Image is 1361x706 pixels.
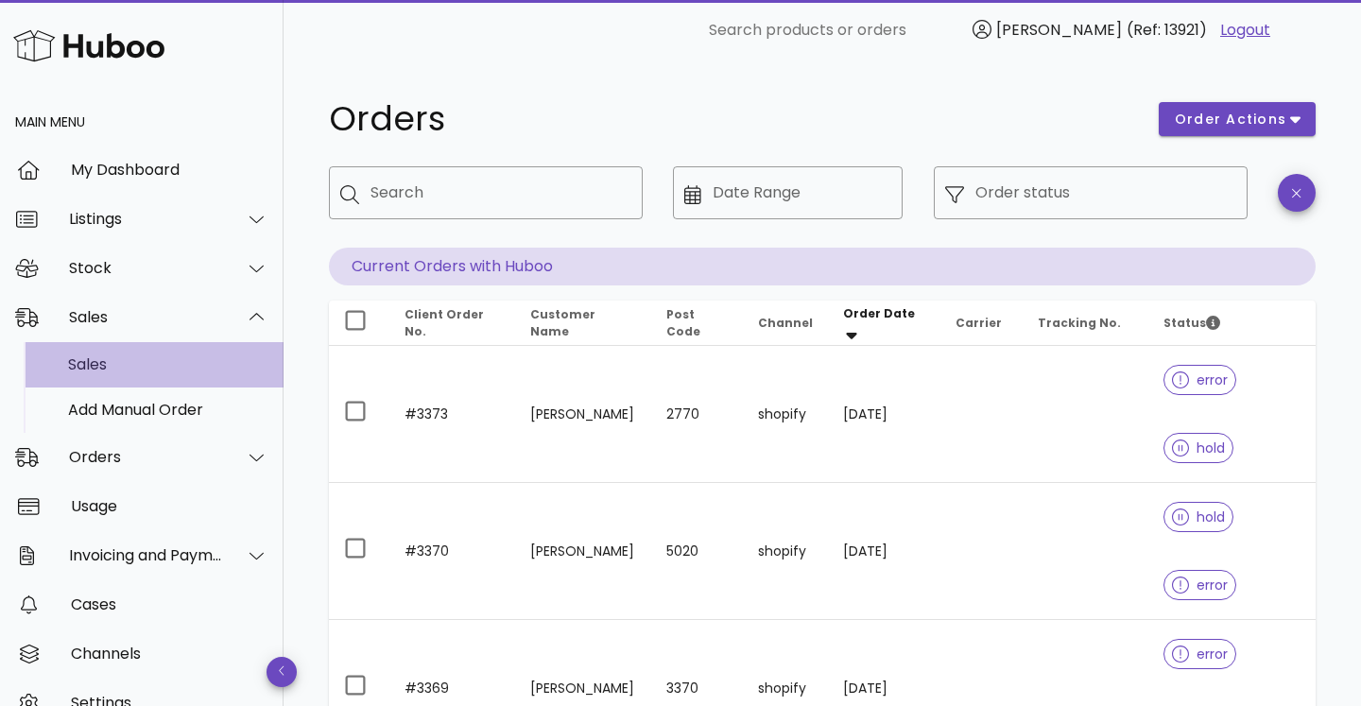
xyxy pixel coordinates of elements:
[69,210,223,228] div: Listings
[69,259,223,277] div: Stock
[758,315,813,331] span: Channel
[1038,315,1121,331] span: Tracking No.
[743,346,828,483] td: shopify
[515,483,652,620] td: [PERSON_NAME]
[68,355,268,373] div: Sales
[71,161,268,179] div: My Dashboard
[515,301,652,346] th: Customer Name
[389,301,515,346] th: Client Order No.
[1159,102,1316,136] button: order actions
[71,645,268,663] div: Channels
[651,346,743,483] td: 2770
[743,301,828,346] th: Channel
[71,595,268,613] div: Cases
[996,19,1122,41] span: [PERSON_NAME]
[530,306,595,339] span: Customer Name
[1172,510,1225,524] span: hold
[1220,19,1270,42] a: Logout
[1172,578,1228,592] span: error
[1163,315,1220,331] span: Status
[1023,301,1148,346] th: Tracking No.
[329,248,1316,285] p: Current Orders with Huboo
[843,305,915,321] span: Order Date
[329,102,1136,136] h1: Orders
[1172,373,1228,387] span: error
[405,306,484,339] span: Client Order No.
[389,483,515,620] td: #3370
[69,448,223,466] div: Orders
[71,497,268,515] div: Usage
[651,483,743,620] td: 5020
[651,301,743,346] th: Post Code
[389,346,515,483] td: #3373
[956,315,1002,331] span: Carrier
[69,308,223,326] div: Sales
[828,301,940,346] th: Order Date: Sorted descending. Activate to remove sorting.
[666,306,700,339] span: Post Code
[1172,647,1228,661] span: error
[515,346,652,483] td: [PERSON_NAME]
[940,301,1023,346] th: Carrier
[828,483,940,620] td: [DATE]
[68,401,268,419] div: Add Manual Order
[69,546,223,564] div: Invoicing and Payments
[1148,301,1316,346] th: Status
[743,483,828,620] td: shopify
[828,346,940,483] td: [DATE]
[1174,110,1287,129] span: order actions
[13,26,164,66] img: Huboo Logo
[1172,441,1225,455] span: hold
[1127,19,1207,41] span: (Ref: 13921)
